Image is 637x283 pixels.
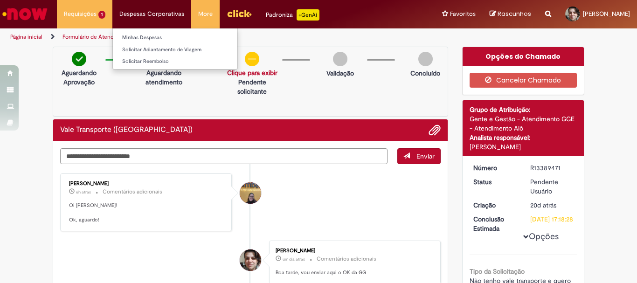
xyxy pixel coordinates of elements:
div: Elisa Goncalves Huff [240,249,261,271]
span: 6h atrás [76,189,91,195]
dt: Status [466,177,524,186]
span: Despesas Corporativas [119,9,184,19]
p: Concluído [410,69,440,78]
div: [PERSON_NAME] [276,248,431,254]
ul: Trilhas de página [7,28,418,46]
a: Solicitar Adiantamento de Viagem [113,45,237,55]
a: Clique para exibir [227,69,277,77]
span: Rascunhos [498,9,531,18]
time: 09/08/2025 14:18:30 [530,201,556,209]
ul: Despesas Corporativas [112,28,238,69]
img: circle-minus.png [245,52,259,66]
div: [DATE] 17:18:28 [530,214,574,224]
div: 09/08/2025 14:18:30 [530,200,574,210]
div: [PERSON_NAME] [69,181,224,186]
span: um dia atrás [283,256,305,262]
p: Aguardando Aprovação [57,68,101,87]
dt: Conclusão Estimada [466,214,524,233]
p: +GenAi [297,9,319,21]
b: Tipo da Solicitação [470,267,525,276]
div: Amanda De Campos Gomes Do Nascimento [240,182,261,204]
div: [PERSON_NAME] [470,142,577,152]
div: R13389471 [530,163,574,173]
span: 20d atrás [530,201,556,209]
img: click_logo_yellow_360x200.png [227,7,252,21]
p: Oi [PERSON_NAME]! Ok, aguardo! [69,202,224,224]
p: Validação [326,69,354,78]
dt: Número [466,163,524,173]
p: Aguardando atendimento [142,68,186,87]
div: Opções do Chamado [463,47,584,66]
span: Enviar [416,152,435,160]
button: Enviar [397,148,441,164]
img: ServiceNow [1,5,49,23]
span: 1 [98,11,105,19]
p: Pendente solicitante [227,77,277,96]
button: Cancelar Chamado [470,73,577,88]
h2: Vale Transporte (VT) Histórico de tíquete [60,126,193,134]
span: [PERSON_NAME] [583,10,630,18]
span: Requisições [64,9,97,19]
div: Gente e Gestão - Atendimento GGE - Atendimento Alô [470,114,577,133]
div: Pendente Usuário [530,177,574,196]
a: Rascunhos [490,10,531,19]
time: 27/08/2025 14:03:03 [283,256,305,262]
div: Padroniza [266,9,319,21]
img: check-circle-green.png [72,52,86,66]
p: Boa tarde, vou enviar aqui o OK da GG [276,269,431,276]
span: Favoritos [450,9,476,19]
span: More [198,9,213,19]
a: Minhas Despesas [113,33,237,43]
textarea: Digite sua mensagem aqui... [60,148,388,164]
div: Grupo de Atribuição: [470,105,577,114]
small: Comentários adicionais [317,255,376,263]
img: img-circle-grey.png [333,52,347,66]
a: Solicitar Reembolso [113,56,237,67]
div: Analista responsável: [470,133,577,142]
a: Formulário de Atendimento [62,33,132,41]
a: Página inicial [10,33,42,41]
img: img-circle-grey.png [418,52,433,66]
dt: Criação [466,200,524,210]
button: Adicionar anexos [429,124,441,136]
small: Comentários adicionais [103,188,162,196]
time: 28/08/2025 08:12:29 [76,189,91,195]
